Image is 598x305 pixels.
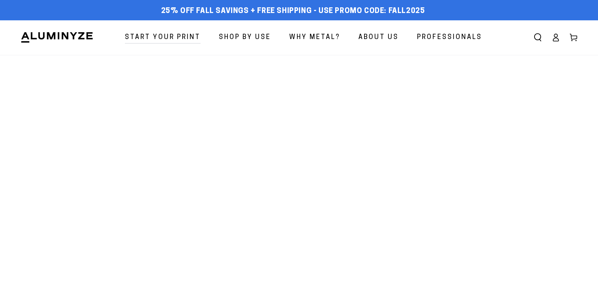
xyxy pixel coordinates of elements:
[283,27,346,48] a: Why Metal?
[529,28,547,46] summary: Search our site
[20,31,94,44] img: Aluminyze
[213,27,277,48] a: Shop By Use
[219,32,271,44] span: Shop By Use
[417,32,482,44] span: Professionals
[119,27,207,48] a: Start Your Print
[411,27,488,48] a: Professionals
[289,32,340,44] span: Why Metal?
[358,32,399,44] span: About Us
[161,7,425,16] span: 25% off FALL Savings + Free Shipping - Use Promo Code: FALL2025
[352,27,405,48] a: About Us
[125,32,201,44] span: Start Your Print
